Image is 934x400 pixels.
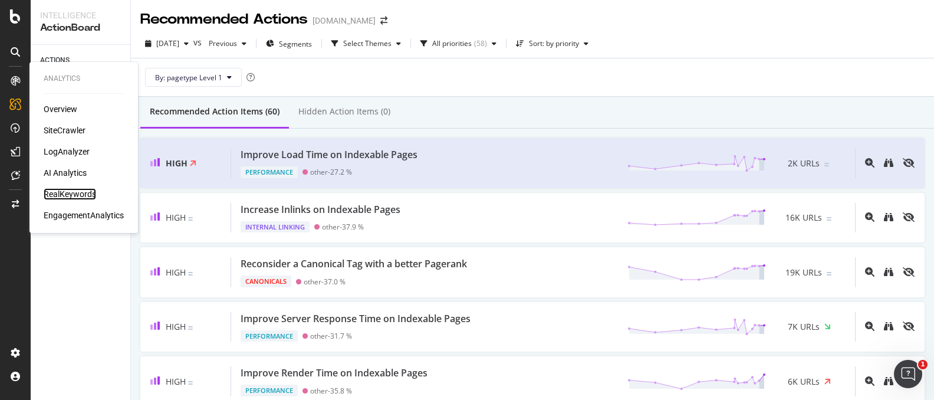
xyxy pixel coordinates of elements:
[918,360,928,369] span: 1
[432,40,472,47] div: All priorities
[241,312,471,326] div: Improve Server Response Time on Indexable Pages
[261,34,317,53] button: Segments
[884,376,893,387] a: binoculars
[788,376,820,388] span: 6K URLs
[40,9,121,21] div: Intelligence
[511,34,593,53] button: Sort: by priority
[156,38,179,48] span: 2025 Oct. 6th
[44,103,77,115] a: Overview
[166,212,186,223] span: High
[145,68,242,87] button: By: pagetype Level 1
[884,267,893,277] div: binoculars
[322,222,364,231] div: other - 37.9 %
[865,212,874,222] div: magnifying-glass-plus
[241,276,291,287] div: Canonicals
[865,376,874,386] div: magnifying-glass-plus
[884,267,893,278] a: binoculars
[903,212,915,222] div: eye-slash
[188,272,193,276] img: Equal
[310,386,352,395] div: other - 35.8 %
[279,39,312,49] span: Segments
[140,34,193,53] button: [DATE]
[193,37,204,48] span: vs
[298,106,390,117] div: Hidden Action Items (0)
[903,267,915,277] div: eye-slash
[865,322,874,331] div: magnifying-glass-plus
[166,321,186,332] span: High
[380,17,387,25] div: arrow-right-arrow-left
[785,267,822,278] span: 19K URLs
[310,168,352,176] div: other - 27.2 %
[304,277,346,286] div: other - 37.0 %
[827,272,831,276] img: Equal
[44,74,124,84] div: Analytics
[788,158,820,169] span: 2K URLs
[188,217,193,221] img: Equal
[150,106,279,117] div: Recommended Action Items (60)
[884,212,893,223] a: binoculars
[903,158,915,168] div: eye-slash
[166,376,186,387] span: High
[241,221,310,233] div: Internal Linking
[40,21,121,35] div: ActionBoard
[241,366,427,380] div: Improve Render Time on Indexable Pages
[310,332,352,340] div: other - 31.7 %
[166,158,188,169] span: High
[416,34,501,53] button: All priorities(58)
[241,330,298,342] div: Performance
[827,217,831,221] img: Equal
[241,148,417,162] div: Improve Load Time on Indexable Pages
[865,158,874,168] div: magnifying-glass-plus
[40,54,70,67] div: ACTIONS
[313,15,376,27] div: [DOMAIN_NAME]
[44,124,85,136] a: SiteCrawler
[884,212,893,222] div: binoculars
[204,34,251,53] button: Previous
[140,9,308,29] div: Recommended Actions
[824,163,829,166] img: Equal
[788,321,820,333] span: 7K URLs
[894,360,922,388] iframe: Intercom live chat
[241,166,298,178] div: Performance
[474,40,487,47] div: ( 58 )
[529,40,579,47] div: Sort: by priority
[44,146,90,158] a: LogAnalyzer
[188,381,193,385] img: Equal
[903,322,915,331] div: eye-slash
[44,167,87,179] a: AI Analytics
[44,209,124,221] a: EngagementAnalytics
[785,212,822,224] span: 16K URLs
[44,188,96,200] a: RealKeywords
[884,376,893,386] div: binoculars
[188,326,193,330] img: Equal
[884,321,893,332] a: binoculars
[40,54,122,67] a: ACTIONS
[204,38,237,48] span: Previous
[155,73,222,83] span: By: pagetype Level 1
[327,34,406,53] button: Select Themes
[241,203,400,217] div: Increase Inlinks on Indexable Pages
[884,158,893,169] a: binoculars
[865,267,874,277] div: magnifying-glass-plus
[884,158,893,168] div: binoculars
[884,322,893,331] div: binoculars
[166,267,186,278] span: High
[241,257,467,271] div: Reconsider a Canonical Tag with a better Pagerank
[343,40,392,47] div: Select Themes
[241,385,298,396] div: Performance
